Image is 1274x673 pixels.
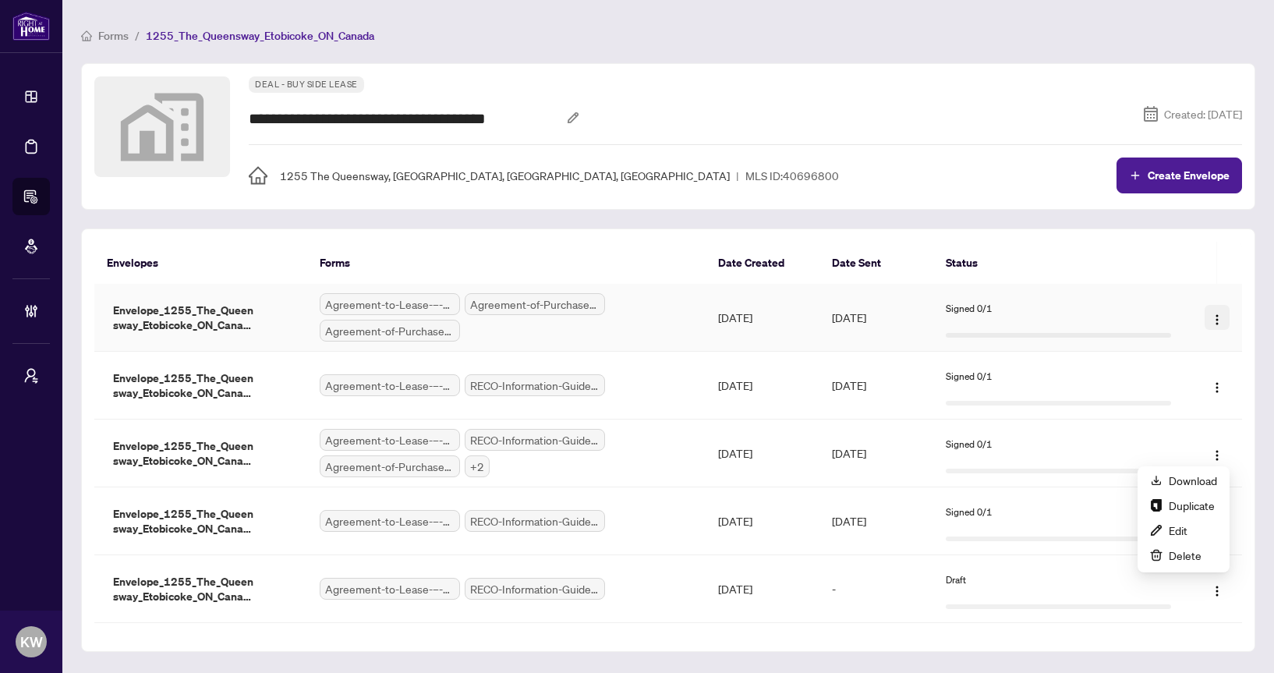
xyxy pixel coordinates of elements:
[1169,525,1187,536] span: Edit
[107,438,263,469] span: Envelope_1255_The_Queensway_Etobicoke_ON_Canada_1759872097477
[146,29,374,43] span: 1255_The_Queensway_Etobicoke_ON_Canada
[946,505,992,520] span: Signed 0/1
[933,242,1184,284] th: Status
[107,574,263,604] span: Envelope_1255_The_Queensway_Etobicoke_ON_Canada_1759933581930
[135,27,140,44] li: /
[706,487,819,555] td: [DATE]
[94,242,307,284] th: Envelopes
[12,12,50,41] img: logo
[1148,170,1230,181] span: Create Envelope
[320,455,460,477] span: Agreement-of-Purchase-and-Sale.pdf
[1211,585,1223,597] img: Logo
[1117,158,1242,193] button: Create Envelope
[107,303,263,333] span: Envelope_1255_The_Queensway_Etobicoke_ON_Canada_1759871687606
[465,578,605,600] span: RECO-Information-Guide.pdf
[1211,313,1223,326] img: Logo
[819,487,933,555] td: [DATE]
[465,374,605,396] span: RECO-Information-Guide.pdf
[1205,576,1230,601] button: Logo
[1211,381,1223,394] img: Logo
[23,368,39,384] span: user-switch
[98,29,129,43] span: Forms
[819,420,933,487] td: [DATE]
[946,370,992,384] span: Signed 0/1
[706,352,819,420] td: [DATE]
[1211,449,1223,462] img: Logo
[706,284,819,352] td: [DATE]
[1169,475,1217,486] span: Download
[946,302,992,317] span: Signed 0/1
[1164,105,1242,122] span: Created: [DATE]
[745,167,839,184] span: MLS ID: 40696800
[1205,305,1230,330] button: Logo
[320,578,460,600] span: Agreement-to-Lease-–-Residential.pdf
[280,167,730,184] span: 1255 The Queensway, [GEOGRAPHIC_DATA], [GEOGRAPHIC_DATA], [GEOGRAPHIC_DATA]
[946,437,992,452] span: Signed 0/1
[249,76,364,93] span: Deal - Buy Side Lease
[465,429,605,451] span: RECO-Information-Guide.pdf
[465,510,605,532] span: RECO-Information-Guide.pdf
[706,420,819,487] td: [DATE]
[320,293,460,315] span: Agreement-to-Lease-–-Residential.pdf
[1205,441,1230,466] button: Logo
[1205,373,1230,398] button: Logo
[465,293,605,315] span: Agreement-of-Purchase-and-Sale.pdf
[819,352,933,420] td: [DATE]
[946,573,966,588] span: Draft
[107,370,263,401] span: Envelope_1255_The_Queensway_Etobicoke_ON_Canada_1759871984481
[706,555,819,623] td: [DATE]
[1169,550,1201,561] span: Delete
[465,455,490,477] span: +2
[320,510,460,532] span: Agreement-to-Lease-–-Residential.pdf
[819,284,933,352] td: [DATE]
[107,506,263,537] span: Envelope_1255_The_Queensway_Etobicoke_ON_Canada_1759872282269
[94,76,230,177] img: Property
[819,555,933,623] td: -
[320,320,460,342] span: Agreement-of-Purchase-and-Sale-–-Co-operative-Building-Resale-Agreement.pdf
[81,30,92,41] span: home
[736,167,739,184] span: |
[1169,500,1215,511] span: Duplicate
[307,242,705,284] th: Forms
[320,374,460,396] span: Agreement-to-Lease-–-Residential.pdf
[706,242,819,284] th: Date Created
[819,242,933,284] th: Date Sent
[20,631,43,653] span: KW
[320,429,460,451] span: Agreement-to-Lease-–-Residential.pdf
